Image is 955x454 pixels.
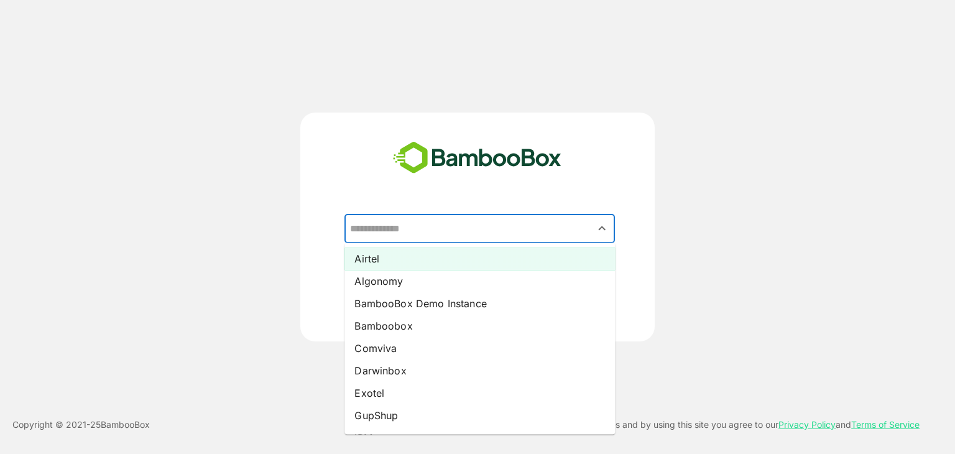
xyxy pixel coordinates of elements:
li: BambooBox Demo Instance [344,292,615,315]
a: Privacy Policy [778,419,836,430]
li: Bamboobox [344,315,615,337]
li: GupShup [344,404,615,427]
p: This site uses cookies and by using this site you agree to our and [532,417,920,432]
a: Terms of Service [851,419,920,430]
li: IBM [344,427,615,449]
button: Close [594,220,611,237]
p: Copyright © 2021- 25 BambooBox [12,417,150,432]
li: Exotel [344,382,615,404]
li: Comviva [344,337,615,359]
li: Airtel [344,248,615,270]
li: Darwinbox [344,359,615,382]
img: bamboobox [386,137,568,178]
li: Algonomy [344,270,615,292]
